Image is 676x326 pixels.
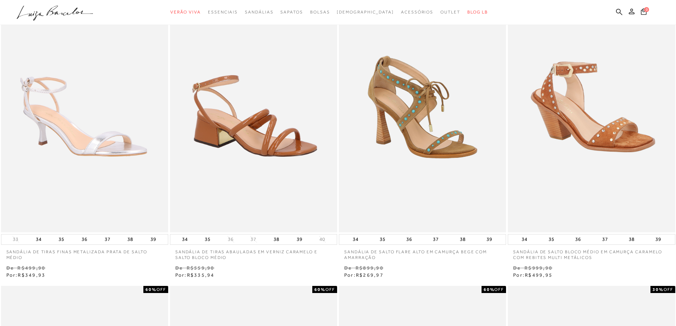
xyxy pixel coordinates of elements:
[467,10,488,15] span: BLOG LB
[337,6,394,19] a: noSubCategoriesText
[600,234,610,244] button: 37
[356,265,384,271] small: R$899,90
[337,10,394,15] span: [DEMOGRAPHIC_DATA]
[513,265,521,271] small: De
[508,245,675,261] a: SANDÁLIA DE SALTO BLOCO MÉDIO EM CAMURÇA CARAMELO COM REBITES MULTI METÁLICOS
[627,234,637,244] button: 38
[356,272,384,278] span: R$269,97
[653,234,663,244] button: 39
[1,245,168,261] a: SANDÁLIA DE TIRAS FINAS METALIZADA PRATA DE SALTO MÉDIO
[245,6,273,19] a: categoryNavScreenReaderText
[18,272,45,278] span: R$349,93
[170,6,201,19] a: categoryNavScreenReaderText
[484,234,494,244] button: 39
[203,234,213,244] button: 35
[644,7,649,12] span: 0
[639,8,649,17] button: 0
[6,272,46,278] span: Por:
[208,6,238,19] a: categoryNavScreenReaderText
[11,236,21,243] button: 33
[310,6,330,19] a: categoryNavScreenReaderText
[546,234,556,244] button: 35
[295,234,304,244] button: 39
[524,265,553,271] small: R$999,90
[245,10,273,15] span: Sandálias
[513,272,553,278] span: Por:
[401,10,433,15] span: Acessórios
[148,234,158,244] button: 39
[440,10,460,15] span: Outlet
[34,234,44,244] button: 34
[378,234,388,244] button: 35
[520,234,529,244] button: 34
[175,265,183,271] small: De
[6,265,14,271] small: De
[431,234,441,244] button: 37
[271,234,281,244] button: 38
[145,287,156,292] strong: 60%
[187,272,215,278] span: R$335,94
[280,6,303,19] a: categoryNavScreenReaderText
[170,245,337,261] a: SANDÁLIA DE TIRAS ABAULADAS EM VERNIZ CARAMELO E SALTO BLOCO MÉDIO
[494,287,504,292] span: OFF
[484,287,495,292] strong: 60%
[180,234,190,244] button: 34
[17,265,45,271] small: R$499,90
[344,272,384,278] span: Por:
[467,6,488,19] a: BLOG LB
[440,6,460,19] a: categoryNavScreenReaderText
[56,234,66,244] button: 35
[404,234,414,244] button: 36
[458,234,468,244] button: 38
[664,287,673,292] span: OFF
[208,10,238,15] span: Essenciais
[103,234,112,244] button: 37
[125,234,135,244] button: 38
[344,265,352,271] small: De
[226,236,236,243] button: 36
[351,234,361,244] button: 34
[156,287,166,292] span: OFF
[325,287,335,292] span: OFF
[339,245,506,261] a: SANDÁLIA DE SALTO FLARE ALTO EM CAMURÇA BEGE COM AMARRAÇÃO
[187,265,215,271] small: R$559,90
[573,234,583,244] button: 36
[170,10,201,15] span: Verão Viva
[310,10,330,15] span: Bolsas
[79,234,89,244] button: 36
[653,287,664,292] strong: 30%
[280,10,303,15] span: Sapatos
[314,287,325,292] strong: 60%
[317,236,327,243] button: 40
[175,272,215,278] span: Por:
[401,6,433,19] a: categoryNavScreenReaderText
[525,272,553,278] span: R$499,95
[248,236,258,243] button: 37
